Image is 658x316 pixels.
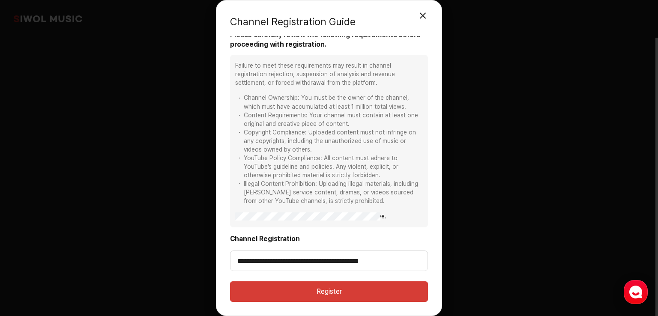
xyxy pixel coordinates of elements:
a: Settings [111,245,164,266]
li: Illegal Content Prohibition: Uploading illegal materials, including [PERSON_NAME] service content... [235,180,423,206]
span: Messages [71,258,96,265]
li: YouTube Policy Compliance: All content must adhere to YouTube’s guideline and policies. Any viole... [235,154,423,180]
li: Content Requirements: Your channel must contain at least one original and creative piece of content. [235,111,423,128]
strong: Please carefully review the following requirements before proceeding with registration. [230,30,428,50]
button: 모달 닫기 [414,7,431,24]
h4: Channel Registration Guide [230,14,356,36]
span: Home [22,258,37,265]
a: Messages [57,245,111,266]
p: Failure to meet these requirements may result in channel registration rejection, suspension of an... [235,62,423,87]
li: Copyright Compliance: Uploaded content must not infringe on any copyrights, including the unautho... [235,128,423,154]
input: Please enter your YouTube channel link [230,250,428,271]
span: Settings [127,258,148,265]
button: Register [230,281,428,302]
a: Home [3,245,57,266]
li: Channel Ownership: You must be the owner of the channel, which must have accumulated at least 1 m... [235,94,423,111]
label: required [230,234,428,244]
